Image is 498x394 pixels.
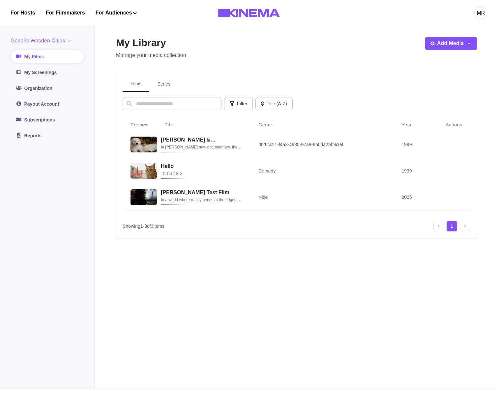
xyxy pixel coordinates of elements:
p: 0f26cc21-f4a3-4930-97a8-9b0da2ab9c04 [258,141,386,148]
nav: pagination navigation [433,221,470,231]
p: Showing 1 - 3 of 3 items [123,223,164,230]
p: In [PERSON_NAME] new documentary, the shop owners and best friends reminisce about how [US_STATE]... [161,144,243,150]
p: Nice [258,194,386,200]
p: In a world where reality bends at the edges of consciousness, "[PERSON_NAME] Test Film" follows t... [161,197,243,203]
p: Comedy [258,168,386,174]
a: Reports [11,129,84,142]
button: Filter [224,97,253,110]
button: Films [123,76,149,92]
img: Hello [131,163,157,179]
a: For Filmmakers [46,9,85,17]
th: Genre [250,118,394,131]
h3: [PERSON_NAME] Test Film [161,189,243,196]
img: Allan & Suzi [131,137,157,152]
a: Payout Account [11,97,84,111]
th: Year [394,118,431,131]
button: For Audiences [96,9,137,17]
p: Manage your media collection [116,51,186,59]
a: My Films [11,50,84,63]
button: Generic Wooden Chips [11,37,74,45]
a: Organization [11,82,84,95]
h3: Hello [161,163,243,169]
h3: [PERSON_NAME] & [PERSON_NAME] [161,137,243,143]
div: Current page, page 1 [447,221,457,231]
p: 1999 [402,168,423,174]
th: Actions [431,118,470,131]
p: This is hello [161,170,243,177]
button: Title (A-Z) [255,97,292,110]
button: Series [149,76,178,92]
p: 2025 [402,194,423,200]
th: Preview [123,118,157,131]
div: Next page [460,221,470,231]
a: My Screenings [11,66,84,79]
a: Subscriptions [11,113,84,126]
h2: My Library [116,37,186,49]
button: Add Media [425,37,477,50]
div: Previous page [433,221,444,231]
a: For Hosts [11,9,35,17]
th: Title [157,118,250,131]
div: MR [477,9,485,17]
img: Rish Test Film [131,189,157,205]
p: 1999 [402,141,423,148]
